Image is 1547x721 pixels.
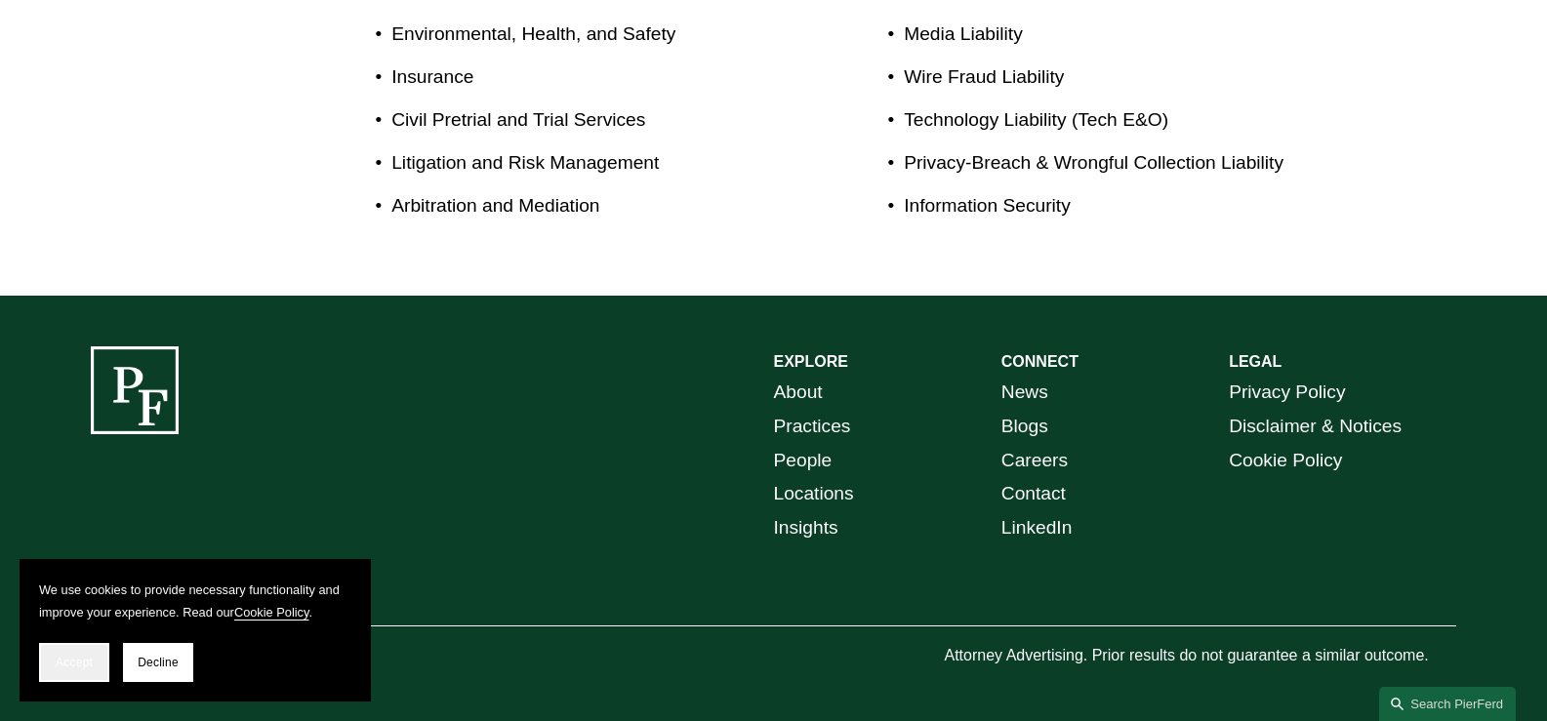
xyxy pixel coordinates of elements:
[39,579,351,623] p: We use cookies to provide necessary functionality and improve your experience. Read our .
[1001,511,1073,545] a: LinkedIn
[20,559,371,701] section: Cookie banner
[391,103,773,138] p: Civil Pretrial and Trial Services
[774,410,851,444] a: Practices
[138,656,179,669] span: Decline
[904,189,1343,223] p: Information Security
[1001,410,1048,444] a: Blogs
[774,376,823,410] a: About
[234,605,309,620] a: Cookie Policy
[944,642,1456,670] p: Attorney Advertising. Prior results do not guarantee a similar outcome.
[391,189,773,223] p: Arbitration and Mediation
[1229,444,1342,478] a: Cookie Policy
[1001,477,1066,511] a: Contact
[904,146,1343,180] p: Privacy-Breach & Wrongful Collection Liability
[39,643,109,682] button: Accept
[1001,353,1079,370] strong: CONNECT
[774,477,854,511] a: Locations
[391,18,773,52] p: Environmental, Health, and Safety
[774,353,848,370] strong: EXPLORE
[1001,376,1048,410] a: News
[774,511,838,545] a: Insights
[1229,353,1282,370] strong: LEGAL
[774,444,833,478] a: People
[1001,444,1068,478] a: Careers
[1229,376,1345,410] a: Privacy Policy
[123,643,193,682] button: Decline
[1229,410,1402,444] a: Disclaimer & Notices
[391,60,773,95] p: Insurance
[904,103,1343,138] p: Technology Liability (Tech E&O)
[1379,687,1516,721] a: Search this site
[904,60,1343,95] p: Wire Fraud Liability
[904,18,1343,52] p: Media Liability
[391,146,773,180] p: Litigation and Risk Management
[56,656,93,669] span: Accept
